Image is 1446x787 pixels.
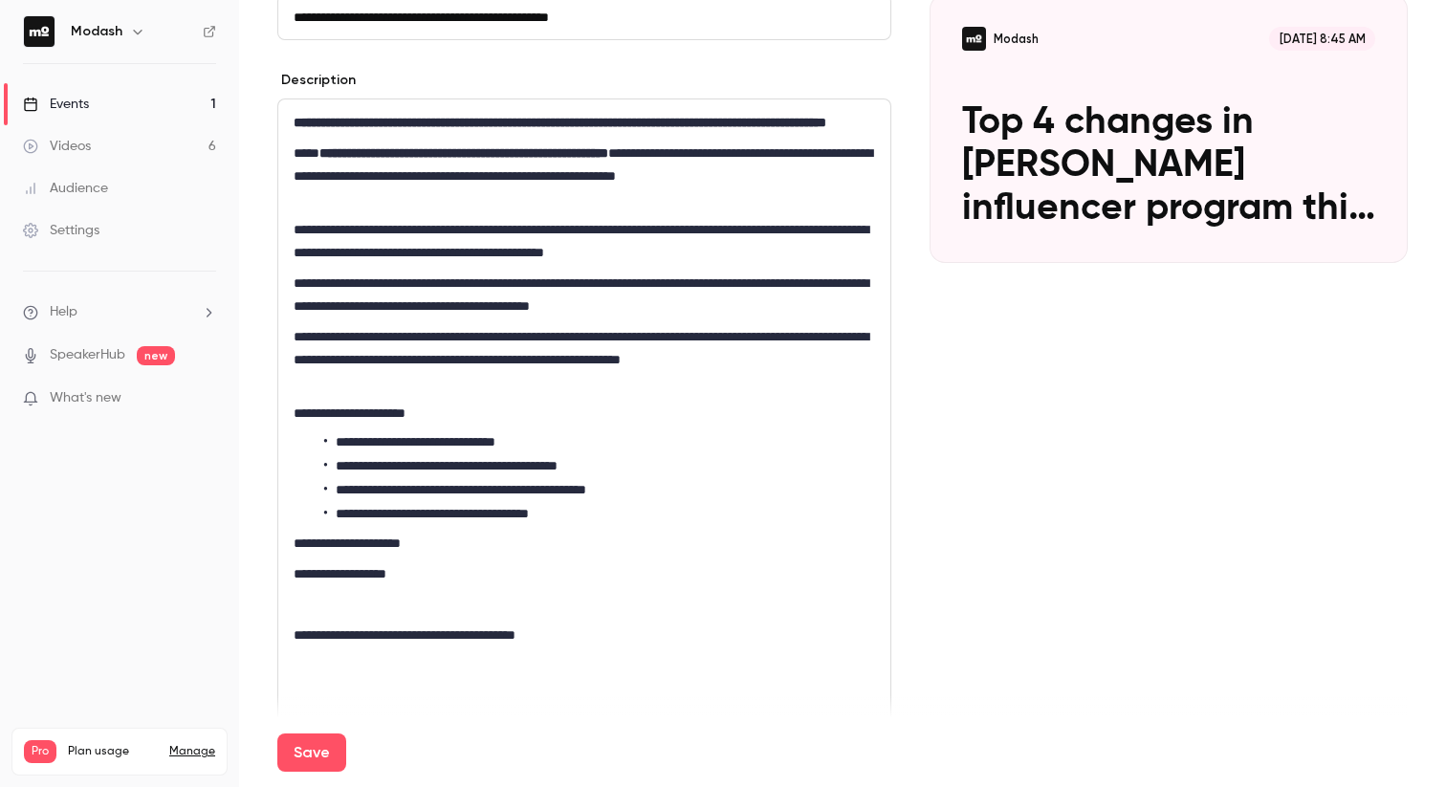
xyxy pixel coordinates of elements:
[24,740,56,763] span: Pro
[71,22,122,41] h6: Modash
[24,16,55,47] img: Modash
[23,302,216,322] li: help-dropdown-opener
[23,179,108,198] div: Audience
[277,71,356,90] label: Description
[50,345,125,365] a: SpeakerHub
[23,137,91,156] div: Videos
[137,346,175,365] span: new
[277,98,891,758] section: description
[50,388,121,408] span: What's new
[23,221,99,240] div: Settings
[23,95,89,114] div: Events
[169,744,215,759] a: Manage
[50,302,77,322] span: Help
[277,733,346,772] button: Save
[278,99,890,757] div: editor
[68,744,158,759] span: Plan usage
